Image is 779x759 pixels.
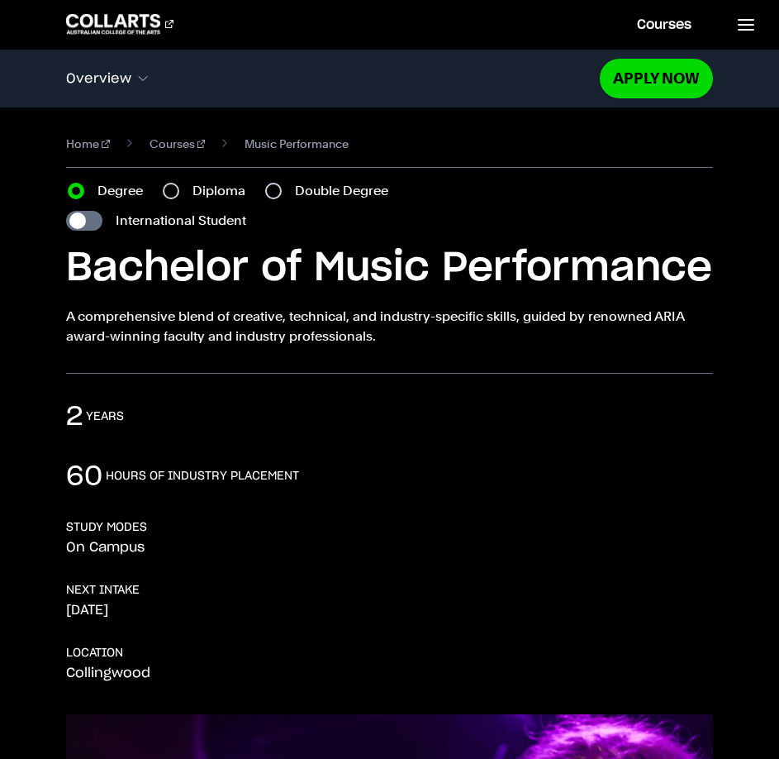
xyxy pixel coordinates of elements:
p: 2 [66,400,83,433]
label: Double Degree [295,181,398,201]
h3: years [86,408,124,425]
p: 60 [66,460,102,493]
h3: LOCATION [66,645,123,661]
h1: Bachelor of Music Performance [66,244,713,294]
label: Diploma [192,181,255,201]
h3: NEXT INTAKE [66,582,140,599]
label: Degree [97,181,153,201]
label: International Student [116,211,246,231]
p: Collingwood [66,665,150,681]
h3: STUDY MODES [66,519,147,536]
span: Music Performance [245,134,349,154]
a: Apply Now [600,59,713,98]
span: Overview [66,71,131,86]
h3: hours of industry placement [106,468,299,485]
p: On Campus [66,539,145,556]
button: Overview [66,61,600,96]
p: [DATE] [66,602,108,618]
a: Home [66,134,110,154]
p: A comprehensive blend of creative, technical, and industry-specific skills, guided by renowned AR... [66,307,713,346]
a: Courses [150,134,206,154]
div: Go to homepage [66,14,173,34]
